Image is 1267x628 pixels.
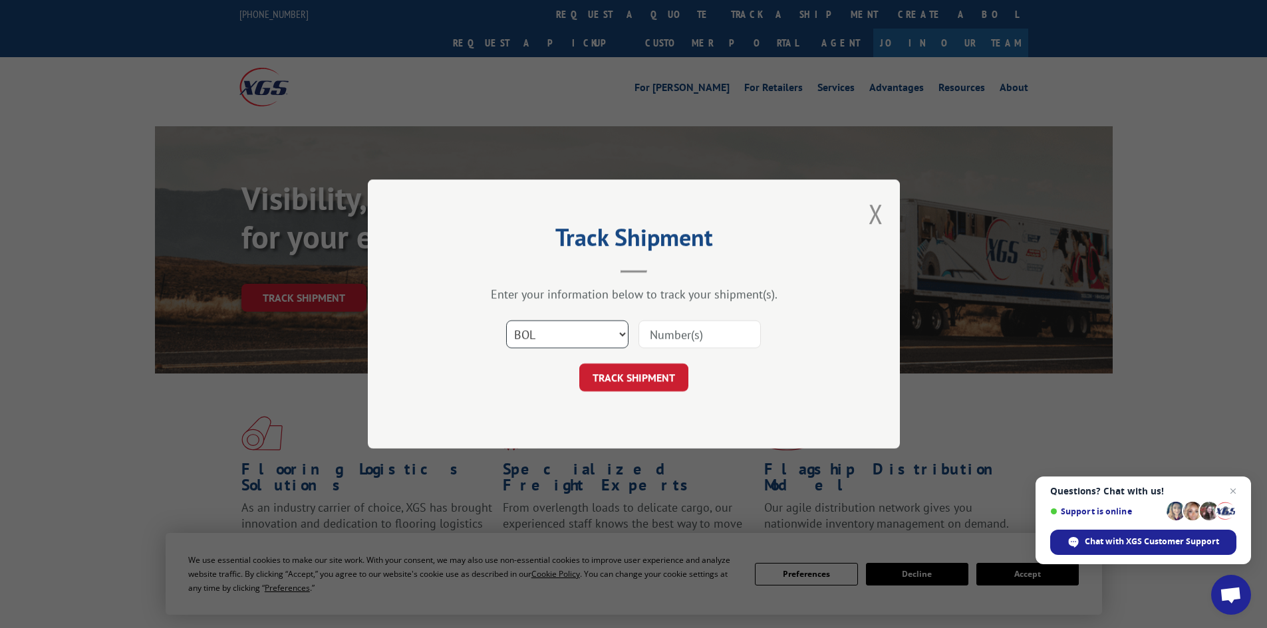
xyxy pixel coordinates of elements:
[1050,530,1236,555] div: Chat with XGS Customer Support
[638,320,761,348] input: Number(s)
[1211,575,1251,615] div: Open chat
[579,364,688,391] button: TRACK SHIPMENT
[1050,486,1236,496] span: Questions? Chat with us!
[434,228,833,253] h2: Track Shipment
[1085,536,1219,548] span: Chat with XGS Customer Support
[1225,483,1241,499] span: Close chat
[1050,506,1162,516] span: Support is online
[869,196,883,231] button: Close modal
[434,286,833,302] div: Enter your information below to track your shipment(s).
